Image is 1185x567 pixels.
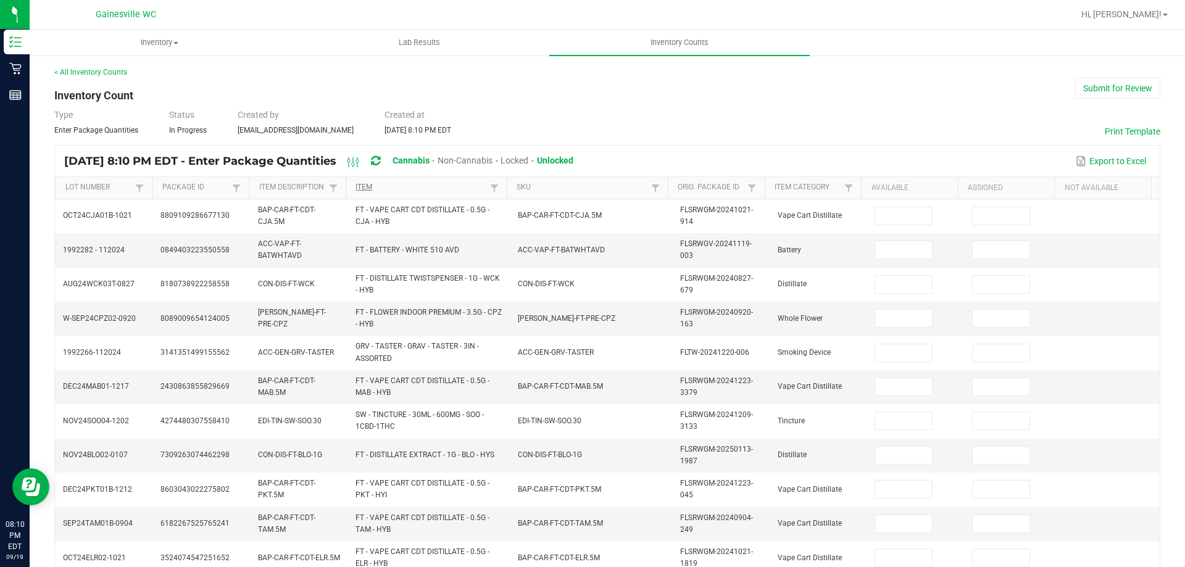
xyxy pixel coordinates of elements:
[861,177,958,199] th: Available
[778,246,801,254] span: Battery
[518,211,602,220] span: BAP-CAR-FT-CDT-CJA.5M
[355,479,489,499] span: FT - VAPE CART CDT DISTILLATE - 0.5G - PKT - HYI
[355,410,484,431] span: SW - TINCTURE - 30ML - 600MG - SOO - 1CBD-1THC
[355,183,486,192] a: ItemSortable
[65,183,132,192] a: Lot NumberSortable
[9,89,22,101] inline-svg: Reports
[1081,9,1162,19] span: Hi, [PERSON_NAME]!
[258,450,322,459] span: CON-DIS-FT-BLO-1G
[258,376,315,397] span: BAP-CAR-FT-CDT-MAB.5M
[518,314,615,323] span: [PERSON_NAME]-FT-PRE-CPZ
[680,308,753,328] span: FLSRWGM-20240920-163
[518,382,603,391] span: BAP-CAR-FT-CDT-MAB.5M
[537,155,573,165] span: Unlocked
[160,246,230,254] span: 0849403223550558
[54,110,73,120] span: Type
[63,382,129,391] span: DEC24MAB01-1217
[160,450,230,459] span: 7309263074462298
[54,126,138,135] span: Enter Package Quantities
[549,30,809,56] a: Inventory Counts
[385,126,451,135] span: [DATE] 8:10 PM EDT
[680,479,753,499] span: FLSRWGM-20241223-045
[169,110,194,120] span: Status
[30,30,289,56] a: Inventory
[355,205,489,226] span: FT - VAPE CART CDT DISTILLATE - 0.5G - CJA - HYB
[160,519,230,528] span: 6182267525765241
[501,155,528,165] span: Locked
[6,552,24,561] p: 09/19
[778,211,842,220] span: Vape Cart Distillate
[160,382,230,391] span: 2430863855829669
[518,450,582,459] span: CON-DIS-FT-BLO-1G
[258,513,315,534] span: BAP-CAR-FT-CDT-TAM.5M
[9,62,22,75] inline-svg: Retail
[355,308,502,328] span: FT - FLOWER INDOOR PREMIUM - 3.5G - CPZ - HYB
[778,348,831,357] span: Smoking Device
[393,155,430,165] span: Cannabis
[160,485,230,494] span: 8603043022275802
[778,279,807,288] span: Distillate
[355,274,500,294] span: FT - DISTILLATE TWISTSPENSER - 1G - WCK - HYB
[258,239,302,260] span: ACC-VAP-FT-BATWHTAVD
[518,416,581,425] span: EDI-TIN-SW-SOO.30
[518,553,600,562] span: BAP-CAR-FT-CDT-ELR.5M
[648,180,663,196] a: Filter
[355,376,489,397] span: FT - VAPE CART CDT DISTILLATE - 0.5G - MAB - HYB
[487,180,502,196] a: Filter
[54,89,133,102] span: Inventory Count
[680,445,753,465] span: FLSRWGM-20250113-1987
[680,376,753,397] span: FLSRWGM-20241223-3379
[680,513,753,534] span: FLSRWGM-20240904-249
[1075,78,1160,99] button: Submit for Review
[54,68,127,77] a: < All Inventory Counts
[517,183,647,192] a: SKUSortable
[258,279,315,288] span: CON-DIS-FT-WCK
[132,180,147,196] a: Filter
[258,479,315,499] span: BAP-CAR-FT-CDT-PKT.5M
[258,416,322,425] span: EDI-TIN-SW-SOO.30
[778,553,842,562] span: Vape Cart Distillate
[1054,177,1151,199] th: Not Available
[518,279,575,288] span: CON-DIS-FT-WCK
[259,183,326,192] a: Item DescriptionSortable
[258,348,334,357] span: ACC-GEN-GRV-TASTER
[289,30,549,56] a: Lab Results
[841,180,856,196] a: Filter
[64,150,583,173] div: [DATE] 8:10 PM EDT - Enter Package Quantities
[63,519,133,528] span: SEP24TAM01B-0904
[518,519,603,528] span: BAP-CAR-FT-CDT-TAM.5M
[30,37,289,48] span: Inventory
[63,450,128,459] span: NOV24BLO02-0107
[518,348,594,357] span: ACC-GEN-GRV-TASTER
[6,519,24,552] p: 08:10 PM EDT
[778,485,842,494] span: Vape Cart Distillate
[169,126,207,135] span: In Progress
[258,553,340,562] span: BAP-CAR-FT-CDT-ELR.5M
[518,485,601,494] span: BAP-CAR-FT-CDT-PKT.5M
[1105,125,1160,138] button: Print Template
[63,485,132,494] span: DEC24PKT01B-1212
[9,36,22,48] inline-svg: Inventory
[63,211,132,220] span: OCT24CJA01B-1021
[678,183,744,192] a: Orig. Package IdSortable
[326,180,341,196] a: Filter
[778,450,807,459] span: Distillate
[63,416,129,425] span: NOV24SOO04-1202
[382,37,457,48] span: Lab Results
[778,314,823,323] span: Whole Flower
[160,348,230,357] span: 3141351499155562
[160,279,230,288] span: 8180738922258558
[680,410,753,431] span: FLSRWGM-20241209-3133
[160,314,230,323] span: 8089009654124005
[680,205,753,226] span: FLSRWGM-20241021-914
[258,308,326,328] span: [PERSON_NAME]-FT-PRE-CPZ
[680,348,749,357] span: FLTW-20241220-006
[385,110,425,120] span: Created at
[634,37,725,48] span: Inventory Counts
[160,211,230,220] span: 8809109286677130
[160,416,230,425] span: 4274480307558410
[63,348,121,357] span: 1992266-112024
[12,468,49,505] iframe: Resource center
[1073,151,1149,172] button: Export to Excel
[778,416,805,425] span: Tincture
